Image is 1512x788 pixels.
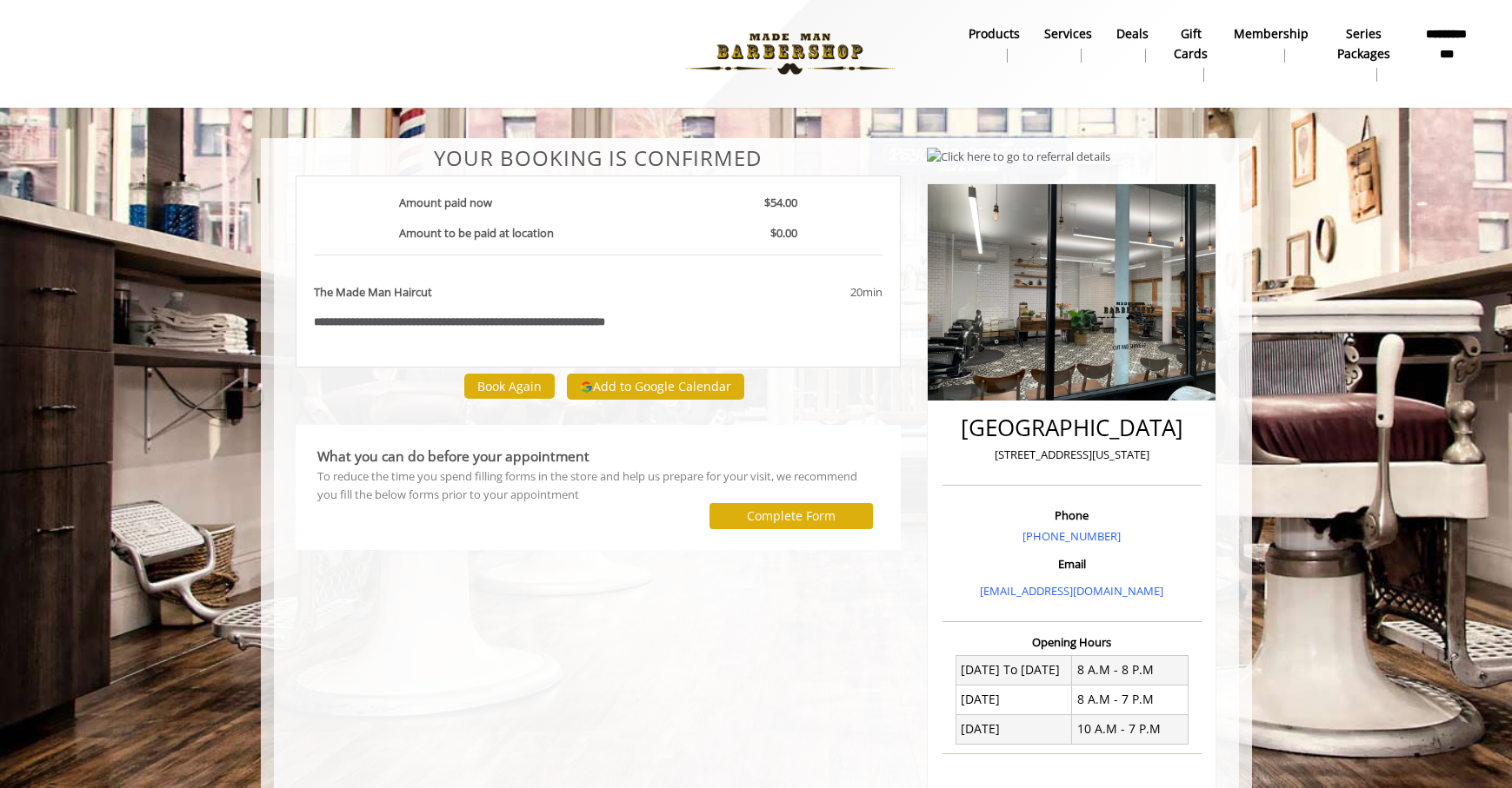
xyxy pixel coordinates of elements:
p: [STREET_ADDRESS][US_STATE] [947,446,1197,464]
a: ServicesServices [1032,22,1104,67]
a: MembershipMembership [1222,22,1321,67]
td: 8 A.M - 7 P.M [1072,685,1189,714]
a: Gift cardsgift cards [1161,22,1222,86]
b: What you can do before your appointment [317,447,589,466]
a: Series packagesSeries packages [1321,22,1407,86]
td: [DATE] [956,685,1072,714]
h3: Phone [947,509,1197,521]
b: Services [1044,24,1092,43]
a: [PHONE_NUMBER] [1022,528,1121,544]
div: To reduce the time you spend filling forms in the store and help us prepare for your visit, we re... [317,467,880,504]
b: Deals [1116,24,1149,43]
b: Series packages [1333,24,1395,63]
b: Amount paid now [399,195,492,210]
div: 20min [710,283,883,301]
a: DealsDeals [1104,22,1161,67]
td: 10 A.M - 7 P.M [1072,714,1189,744]
b: $54.00 [764,195,797,210]
td: [DATE] [956,714,1072,744]
h2: [GEOGRAPHIC_DATA] [947,415,1197,440]
button: Add to Google Calendar [567,374,744,400]
td: [DATE] To [DATE] [956,655,1072,685]
button: Book Again [464,374,555,399]
b: $0.00 [770,225,797,241]
b: The Made Man Haircut [314,283,432,301]
a: Productsproducts [956,22,1032,67]
center: Your Booking is confirmed [296,147,902,169]
h3: Opening Hours [943,636,1202,648]
b: gift cards [1173,24,1209,63]
label: Complete Form [747,509,836,523]
h3: Email [947,558,1197,570]
b: Membership [1234,24,1309,43]
button: Complete Form [709,503,873,528]
img: Click here to go to referral details [927,148,1110,166]
a: [EMAIL_ADDRESS][DOMAIN_NAME] [980,583,1163,599]
b: products [969,24,1020,43]
td: 8 A.M - 8 P.M [1072,655,1189,685]
b: Amount to be paid at location [399,225,554,241]
img: Made Man Barbershop logo [670,6,909,102]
